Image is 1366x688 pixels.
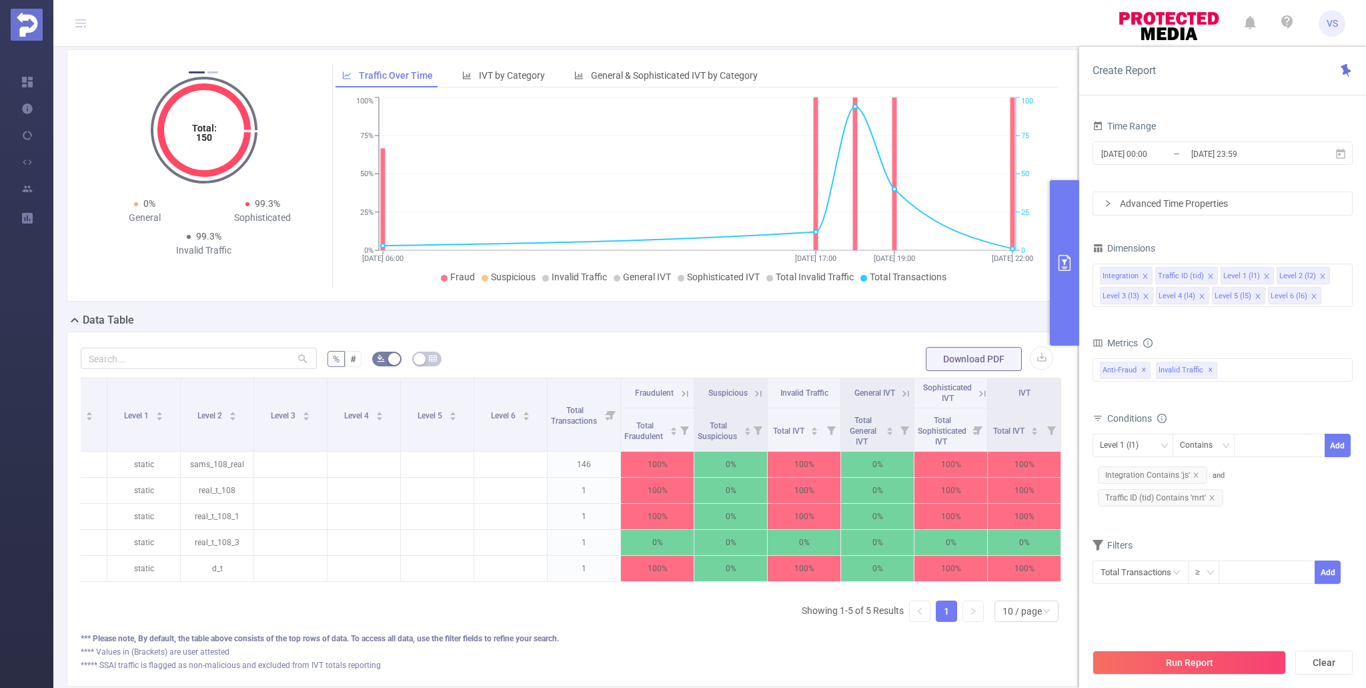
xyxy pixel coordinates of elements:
[1199,293,1205,301] i: icon: close
[1193,472,1199,478] i: icon: close
[621,530,694,555] p: 0%
[107,504,180,529] p: static
[196,231,221,242] span: 99.3%
[768,478,840,503] p: 100%
[780,388,828,398] span: Invalid Traffic
[1208,362,1213,378] span: ✕
[449,410,456,414] i: icon: caret-up
[1325,434,1351,457] button: Add
[744,425,752,433] div: Sort
[1255,293,1261,301] i: icon: close
[1021,208,1029,217] tspan: 25
[377,354,385,362] i: icon: bg-colors
[1021,131,1029,140] tspan: 75
[145,244,263,258] div: Invalid Traffic
[936,601,957,622] li: 1
[1093,243,1155,254] span: Dimensions
[491,411,518,420] span: Level 6
[1279,268,1316,285] div: Level 2 (l2)
[914,504,987,529] p: 100%
[850,416,876,446] span: Total General IVT
[548,556,620,581] p: 1
[1143,293,1149,301] i: icon: close
[1093,471,1229,502] span: and
[621,478,694,503] p: 100%
[107,478,180,503] p: static
[360,131,374,140] tspan: 75%
[364,246,374,255] tspan: 0%
[988,452,1061,477] p: 100%
[1315,561,1341,584] button: Add
[1311,293,1317,301] i: icon: close
[1268,287,1321,304] li: Level 6 (l6)
[708,388,748,398] span: Suspicious
[1021,246,1025,255] tspan: 0
[694,478,767,503] p: 0%
[350,354,356,364] span: #
[356,97,374,106] tspan: 100%
[255,198,280,209] span: 99.3%
[1098,466,1207,484] span: Integration Contains 'js'
[675,408,694,451] i: Filter menu
[376,410,384,418] div: Sort
[621,452,694,477] p: 100%
[926,347,1022,371] button: Download PDF
[1277,267,1330,284] li: Level 2 (l2)
[450,272,475,282] span: Fraud
[1271,288,1307,305] div: Level 6 (l6)
[522,415,530,419] i: icon: caret-down
[886,430,894,434] i: icon: caret-down
[418,411,444,420] span: Level 5
[81,348,317,369] input: Search...
[376,415,383,419] i: icon: caret-down
[768,530,840,555] p: 0%
[841,504,914,529] p: 0%
[552,272,607,282] span: Invalid Traffic
[1031,425,1039,433] div: Sort
[687,272,760,282] span: Sophisticated IVT
[909,601,930,622] li: Previous Page
[204,211,322,225] div: Sophisticated
[143,198,155,209] span: 0%
[914,556,987,581] p: 100%
[988,556,1061,581] p: 100%
[1327,10,1338,37] span: VS
[916,607,924,615] i: icon: left
[773,426,806,436] span: Total IVT
[886,425,894,433] div: Sort
[107,452,180,477] p: static
[1100,434,1148,456] div: Level 1 (l1)
[548,530,620,555] p: 1
[623,272,671,282] span: General IVT
[694,530,767,555] p: 0%
[923,383,972,403] span: Sophisticated IVT
[1207,569,1215,578] i: icon: down
[155,410,163,418] div: Sort
[229,410,236,414] i: icon: caret-up
[1142,273,1149,281] i: icon: close
[811,430,818,434] i: icon: caret-down
[874,254,915,263] tspan: [DATE] 19:00
[522,410,530,418] div: Sort
[333,354,339,364] span: %
[81,646,1064,658] div: **** Values in (Brackets) are user attested
[914,530,987,555] p: 0%
[969,607,977,615] i: icon: right
[841,556,914,581] p: 0%
[1100,362,1151,379] span: Anti-Fraud
[895,408,914,451] i: Filter menu
[768,504,840,529] p: 100%
[854,388,895,398] span: General IVT
[1143,338,1153,348] i: icon: info-circle
[574,71,584,80] i: icon: bar-chart
[795,254,836,263] tspan: [DATE] 17:00
[841,530,914,555] p: 0%
[914,478,987,503] p: 100%
[621,556,694,581] p: 100%
[1155,267,1218,284] li: Traffic ID (tid)
[936,601,956,621] a: 1
[1098,489,1223,506] span: Traffic ID (tid) Contains 'mrt'
[1093,64,1156,77] span: Create Report
[602,378,620,451] i: Filter menu
[841,452,914,477] p: 0%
